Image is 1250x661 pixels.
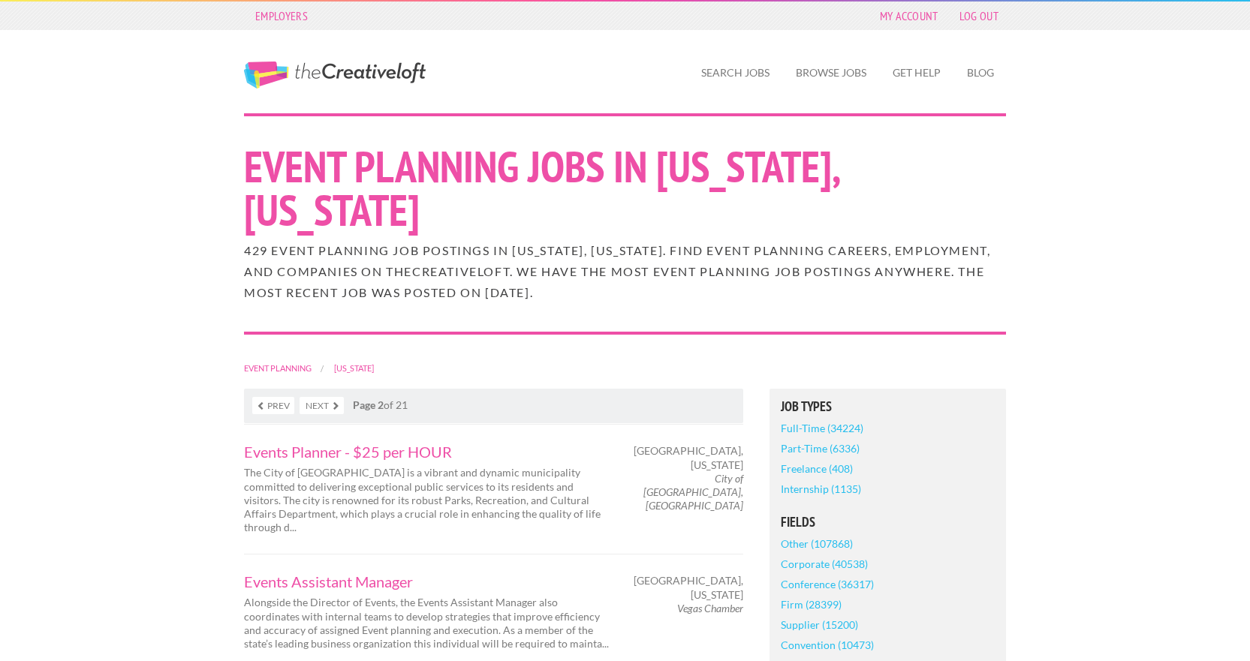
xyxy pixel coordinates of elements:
[781,594,842,614] a: Firm (28399)
[244,62,426,89] a: The Creative Loft
[353,398,384,411] strong: Page 2
[244,363,312,373] a: Event Planning
[781,400,995,413] h5: Job Types
[244,596,612,650] p: Alongside the Director of Events, the Events Assistant Manager also coordinates with internal tea...
[689,56,782,90] a: Search Jobs
[781,614,858,635] a: Supplier (15200)
[244,389,743,423] nav: of 21
[881,56,953,90] a: Get Help
[872,5,946,26] a: My Account
[781,438,860,458] a: Part-Time (6336)
[955,56,1006,90] a: Blog
[634,574,743,601] span: [GEOGRAPHIC_DATA], [US_STATE]
[244,240,1006,303] h2: 429 Event Planning job postings in [US_STATE], [US_STATE]. Find Event Planning careers, employmen...
[244,574,612,589] a: Events Assistant Manager
[952,5,1006,26] a: Log Out
[244,466,612,534] p: The City of [GEOGRAPHIC_DATA] is a vibrant and dynamic municipality committed to delivering excep...
[252,397,294,414] a: Prev
[781,515,995,529] h5: Fields
[244,145,1006,232] h1: Event Planning Jobs in [US_STATE], [US_STATE]
[334,363,374,373] a: [US_STATE]
[781,574,874,594] a: Conference (36317)
[244,444,612,459] a: Events Planner - $25 per HOUR
[781,533,853,554] a: Other (107868)
[781,458,853,479] a: Freelance (408)
[784,56,878,90] a: Browse Jobs
[781,635,874,655] a: Convention (10473)
[677,602,743,614] em: Vegas Chamber
[781,554,868,574] a: Corporate (40538)
[781,479,861,499] a: Internship (1135)
[634,444,743,471] span: [GEOGRAPHIC_DATA], [US_STATE]
[300,397,344,414] a: Next
[643,472,743,512] em: City of [GEOGRAPHIC_DATA], [GEOGRAPHIC_DATA]
[248,5,315,26] a: Employers
[781,418,863,438] a: Full-Time (34224)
